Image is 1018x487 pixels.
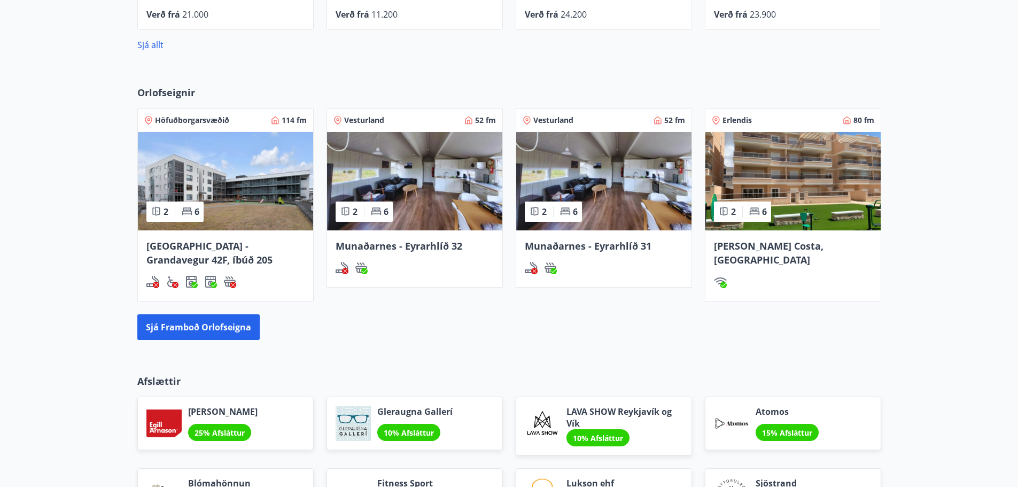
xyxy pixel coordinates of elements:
[185,275,198,288] div: Þvottavél
[525,261,538,274] div: Reykingar / Vape
[327,132,502,230] img: Paella dish
[166,275,178,288] img: 8IYIKVZQyRlUC6HQIIUSdjpPGRncJsz2RzLgWvp4.svg
[195,428,245,438] span: 25% Afsláttur
[353,206,358,218] span: 2
[573,206,578,218] span: 6
[516,132,691,230] img: Paella dish
[762,428,812,438] span: 15% Afsláttur
[371,9,398,20] span: 11.200
[475,115,496,126] span: 52 fm
[722,115,752,126] span: Erlendis
[164,206,168,218] span: 2
[137,86,195,99] span: Orlofseignir
[166,275,178,288] div: Aðgengi fyrir hjólastól
[204,275,217,288] img: hddCLTAnxqFUMr1fxmbGG8zWilo2syolR0f9UjPn.svg
[384,206,388,218] span: 6
[336,261,348,274] img: QNIUl6Cv9L9rHgMXwuzGLuiJOj7RKqxk9mBFPqjq.svg
[750,9,776,20] span: 23.900
[137,374,881,388] p: Afslættir
[664,115,685,126] span: 52 fm
[566,406,683,429] span: LAVA SHOW Reykjavík og Vík
[137,314,260,340] button: Sjá framboð orlofseigna
[146,275,159,288] div: Reykingar / Vape
[204,275,217,288] div: Þurrkari
[146,275,159,288] img: QNIUl6Cv9L9rHgMXwuzGLuiJOj7RKqxk9mBFPqjq.svg
[544,261,557,274] div: Heitur pottur
[544,261,557,274] img: h89QDIuHlAdpqTriuIvuEWkTH976fOgBEOOeu1mi.svg
[384,428,434,438] span: 10% Afsláttur
[561,9,587,20] span: 24.200
[573,433,623,443] span: 10% Afsláttur
[377,406,453,418] span: Gleraugna Gallerí
[355,261,368,274] div: Heitur pottur
[525,9,558,20] span: Verð frá
[336,239,462,252] span: Munaðarnes - Eyrarhlíð 32
[188,406,258,418] span: [PERSON_NAME]
[542,206,547,218] span: 2
[525,239,651,252] span: Munaðarnes - Eyrarhlíð 31
[714,9,748,20] span: Verð frá
[344,115,384,126] span: Vesturland
[731,206,736,218] span: 2
[336,261,348,274] div: Reykingar / Vape
[705,132,881,230] img: Paella dish
[853,115,874,126] span: 80 fm
[756,406,819,418] span: Atomos
[146,9,180,20] span: Verð frá
[714,275,727,288] img: HJRyFFsYp6qjeUYhR4dAD8CaCEsnIFYZ05miwXoh.svg
[336,9,369,20] span: Verð frá
[533,115,573,126] span: Vesturland
[525,261,538,274] img: QNIUl6Cv9L9rHgMXwuzGLuiJOj7RKqxk9mBFPqjq.svg
[223,275,236,288] img: h89QDIuHlAdpqTriuIvuEWkTH976fOgBEOOeu1mi.svg
[137,39,164,51] a: Sjá allt
[223,275,236,288] div: Heitur pottur
[155,115,229,126] span: Höfuðborgarsvæðið
[195,206,199,218] span: 6
[714,239,823,266] span: [PERSON_NAME] Costa, [GEOGRAPHIC_DATA]
[146,239,273,266] span: [GEOGRAPHIC_DATA] - Grandavegur 42F, íbúð 205
[355,261,368,274] img: h89QDIuHlAdpqTriuIvuEWkTH976fOgBEOOeu1mi.svg
[138,132,313,230] img: Paella dish
[182,9,208,20] span: 21.000
[185,275,198,288] img: Dl16BY4EX9PAW649lg1C3oBuIaAsR6QVDQBO2cTm.svg
[282,115,307,126] span: 114 fm
[714,275,727,288] div: Þráðlaust net
[762,206,767,218] span: 6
